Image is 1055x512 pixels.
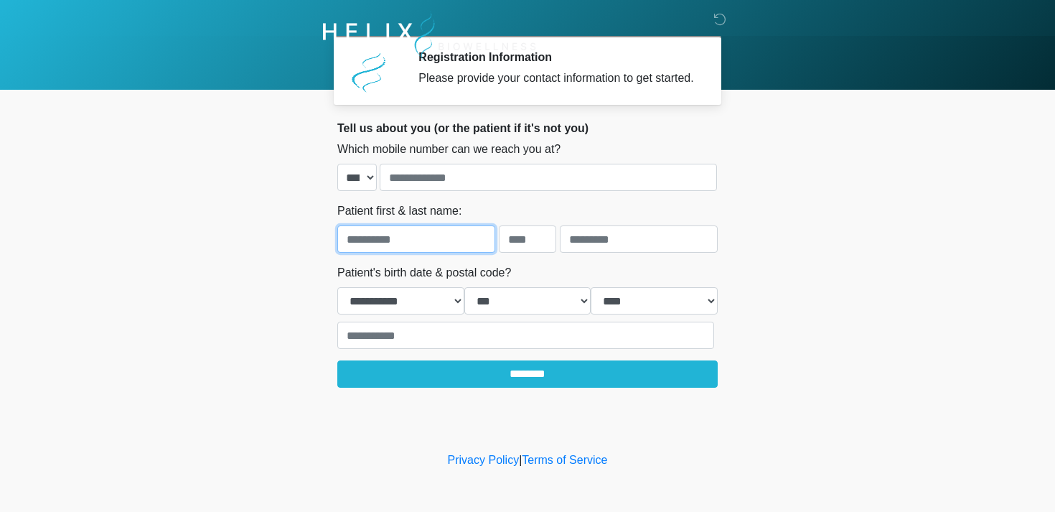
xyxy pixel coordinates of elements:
[519,454,522,466] a: |
[337,203,461,220] label: Patient first & last name:
[418,70,696,87] div: Please provide your contact information to get started.
[337,141,561,158] label: Which mobile number can we reach you at?
[337,264,511,281] label: Patient's birth date & postal code?
[323,11,536,62] img: Helix Biowellness Logo
[337,121,718,135] h2: Tell us about you (or the patient if it's not you)
[522,454,607,466] a: Terms of Service
[448,454,520,466] a: Privacy Policy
